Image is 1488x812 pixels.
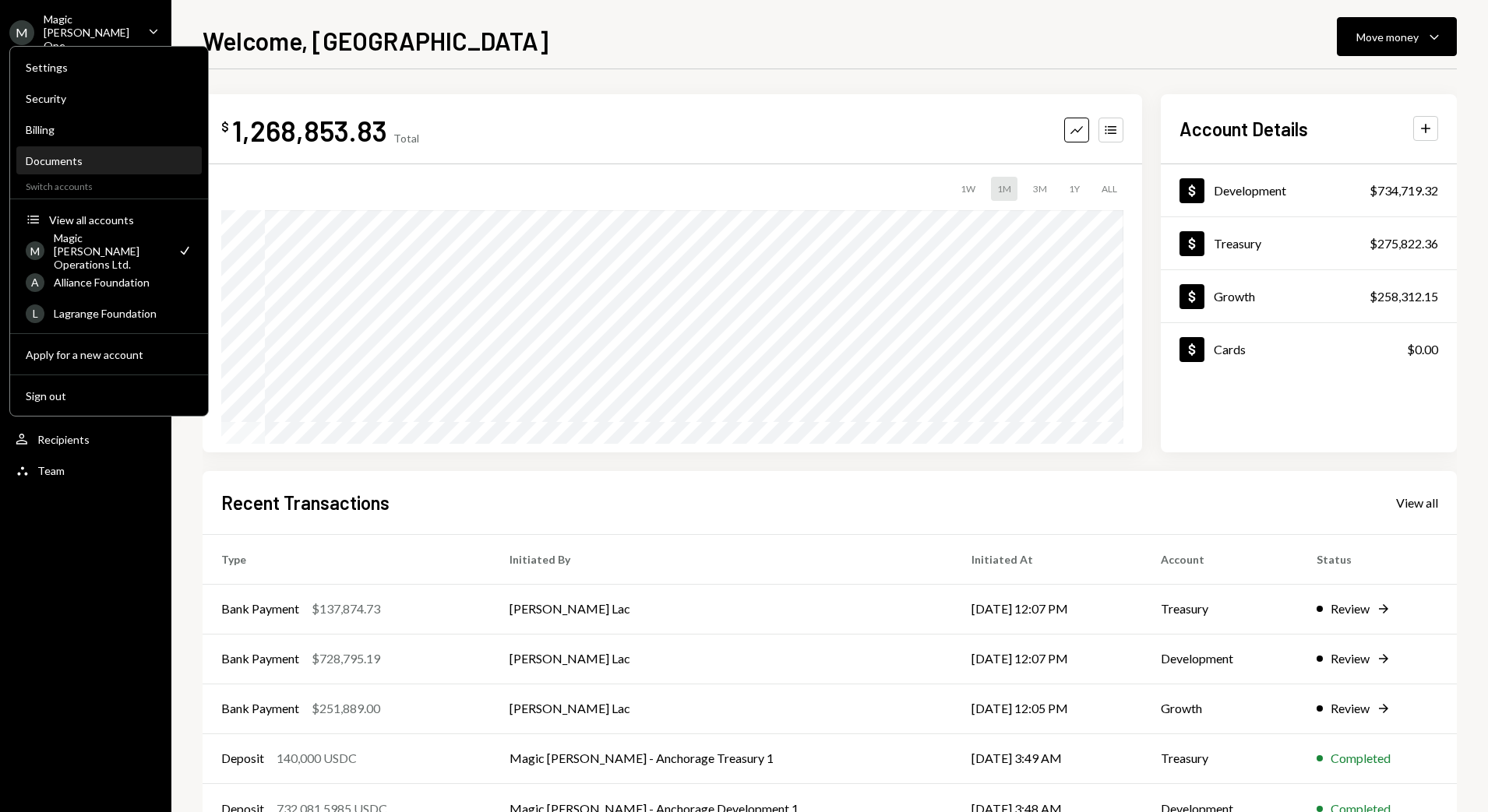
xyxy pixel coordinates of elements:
button: Apply for a new account [16,341,202,369]
a: Security [16,84,202,112]
div: View all [1396,495,1438,511]
div: Treasury [1214,236,1261,251]
th: Type [203,534,491,584]
a: LLagrange Foundation [16,299,202,327]
td: [PERSON_NAME] Lac [491,584,953,634]
div: Recipients [37,433,90,446]
th: Initiated At [953,534,1143,584]
h2: Account Details [1179,116,1308,142]
div: Documents [26,154,192,167]
div: Billing [26,123,192,136]
th: Initiated By [491,534,953,584]
h2: Recent Transactions [221,490,390,515]
a: View all [1396,494,1438,511]
td: [DATE] 3:49 AM [953,733,1143,783]
div: $ [221,119,229,135]
div: Lagrange Foundation [54,307,192,320]
div: Bank Payment [221,649,299,668]
div: Apply for a new account [26,348,192,361]
a: Recipients [9,425,162,453]
div: L [26,304,44,323]
div: M [26,241,44,260]
div: Deposit [221,749,264,768]
div: Review [1331,649,1370,668]
div: Sign out [26,389,192,402]
a: Treasury$275,822.36 [1161,217,1457,269]
div: $275,822.36 [1370,234,1438,253]
a: Cards$0.00 [1161,323,1457,375]
div: View all accounts [49,213,192,227]
div: Switch accounts [10,178,208,192]
a: Growth$258,312.15 [1161,270,1457,322]
div: Alliance Foundation [54,276,192,289]
div: $728,795.19 [312,649,380,668]
div: A [26,273,44,292]
div: Bank Payment [221,599,299,618]
div: Review [1331,699,1370,718]
td: Development [1142,634,1298,684]
div: 1Y [1063,177,1086,201]
div: 1W [954,177,982,201]
div: $734,719.32 [1370,181,1438,200]
h1: Welcome, [GEOGRAPHIC_DATA] [203,25,548,56]
a: Team [9,456,162,484]
a: Billing [16,115,202,143]
div: 1M [991,177,1017,201]
div: $251,889.00 [312,699,380,718]
td: [DATE] 12:05 PM [953,684,1143,733]
div: Cards [1214,342,1246,357]
div: $137,874.73 [312,599,380,618]
td: Treasury [1142,733,1298,783]
div: Completed [1331,749,1391,768]
div: $0.00 [1407,340,1438,359]
div: 3M [1027,177,1053,201]
div: Development [1214,183,1286,198]
td: [PERSON_NAME] Lac [491,684,953,733]
td: [DATE] 12:07 PM [953,584,1143,634]
div: Security [26,92,192,105]
div: Team [37,464,65,477]
td: Treasury [1142,584,1298,634]
div: 140,000 USDC [277,749,357,768]
th: Status [1298,534,1457,584]
div: Growth [1214,289,1255,304]
th: Account [1142,534,1298,584]
div: Review [1331,599,1370,618]
button: Move money [1337,17,1457,56]
div: Magic [PERSON_NAME] Ope... [44,12,136,52]
td: [DATE] 12:07 PM [953,634,1143,684]
button: Sign out [16,382,202,410]
div: ALL [1095,177,1123,201]
td: Growth [1142,684,1298,733]
td: [PERSON_NAME] Lac [491,634,953,684]
button: View all accounts [16,206,202,234]
div: Total [393,132,419,145]
td: Magic [PERSON_NAME] - Anchorage Treasury 1 [491,733,953,783]
a: Documents [16,146,202,174]
div: Move money [1356,29,1419,45]
a: Settings [16,53,202,81]
a: Development$734,719.32 [1161,164,1457,216]
a: AAlliance Foundation [16,268,202,296]
div: $258,312.15 [1370,287,1438,306]
div: 1,268,853.83 [232,113,387,148]
div: Magic [PERSON_NAME] Operations Ltd. [54,231,167,271]
div: M [9,20,34,45]
div: Bank Payment [221,699,299,718]
div: Settings [26,61,192,74]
